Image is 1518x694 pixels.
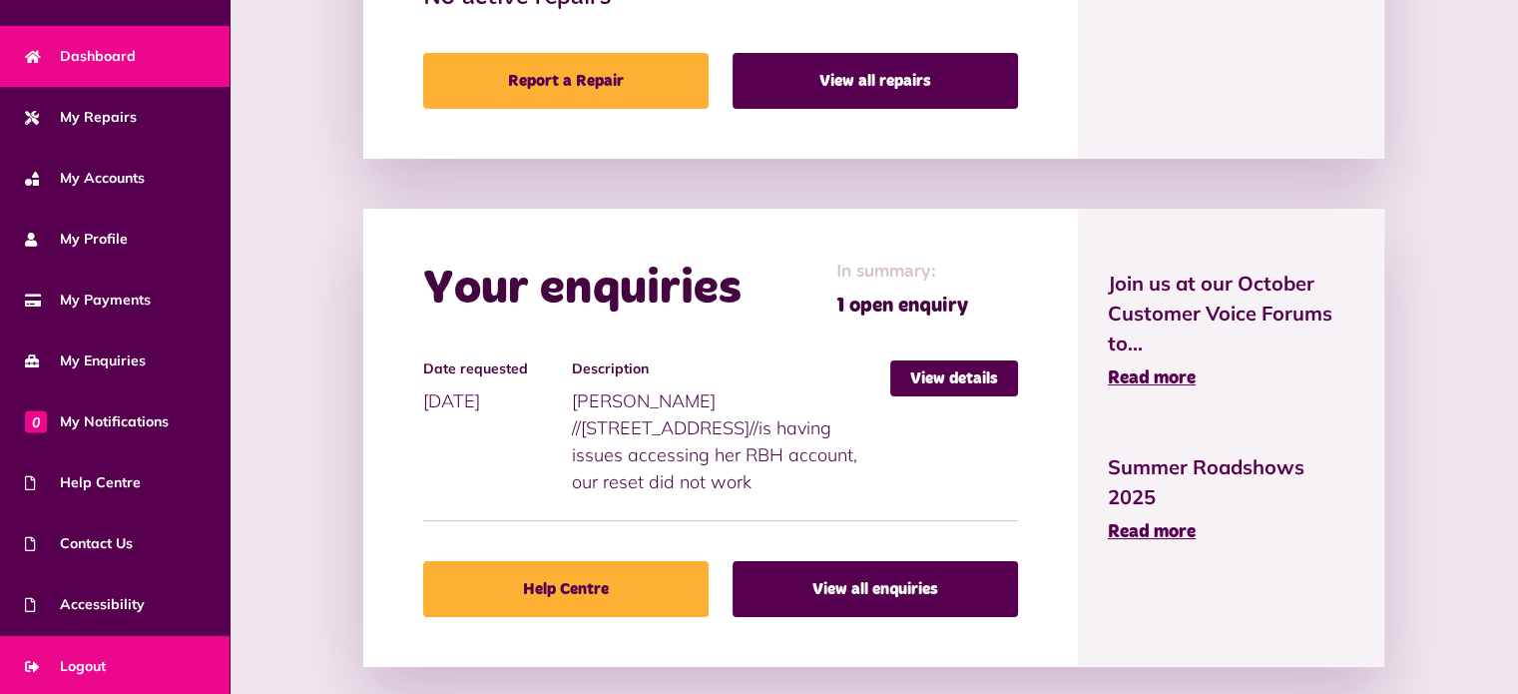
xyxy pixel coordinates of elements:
[572,360,880,377] h4: Description
[1108,269,1354,358] span: Join us at our October Customer Voice Forums to...
[25,107,137,128] span: My Repairs
[423,360,562,377] h4: Date requested
[733,53,1018,109] a: View all repairs
[25,350,146,371] span: My Enquiries
[423,53,709,109] a: Report a Repair
[25,656,106,677] span: Logout
[25,533,133,554] span: Contact Us
[572,360,890,495] div: [PERSON_NAME] //[STREET_ADDRESS]//is having issues accessing her RBH account, our reset did not work
[836,259,968,286] span: In summary:
[25,472,141,493] span: Help Centre
[25,46,136,67] span: Dashboard
[890,360,1018,396] a: View details
[25,594,145,615] span: Accessibility
[25,229,128,250] span: My Profile
[733,561,1018,617] a: View all enquiries
[1108,452,1354,512] span: Summer Roadshows 2025
[1108,369,1196,387] span: Read more
[423,261,742,319] h2: Your enquiries
[25,290,151,311] span: My Payments
[1108,523,1196,541] span: Read more
[25,410,47,432] span: 0
[25,411,169,432] span: My Notifications
[1108,452,1354,546] a: Summer Roadshows 2025 Read more
[423,360,572,414] div: [DATE]
[1108,269,1354,392] a: Join us at our October Customer Voice Forums to... Read more
[836,291,968,321] span: 1 open enquiry
[25,168,145,189] span: My Accounts
[423,561,709,617] a: Help Centre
